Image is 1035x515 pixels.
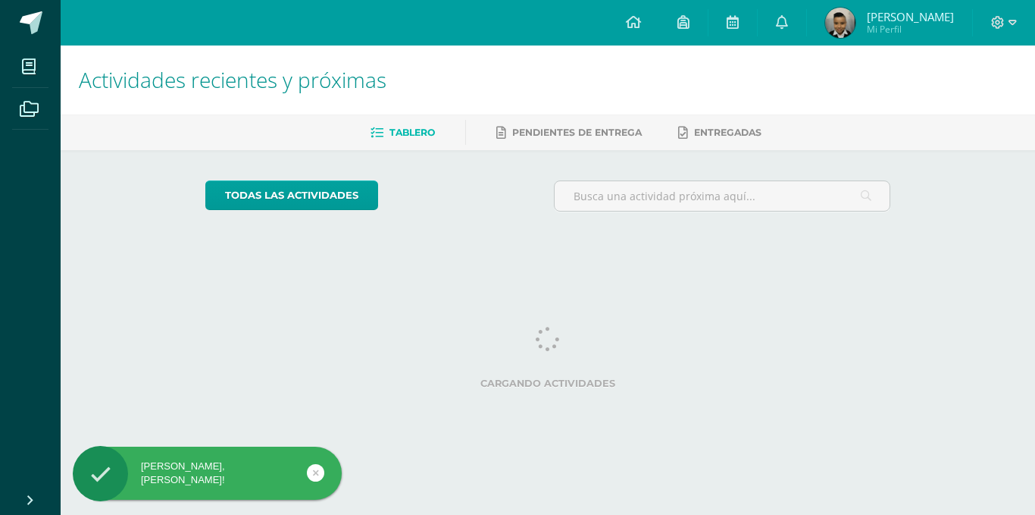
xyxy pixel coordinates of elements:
span: Mi Perfil [867,23,954,36]
span: [PERSON_NAME] [867,9,954,24]
span: Tablero [389,127,435,138]
a: todas las Actividades [205,181,378,210]
span: Entregadas [694,127,761,138]
div: [PERSON_NAME], [PERSON_NAME]! [73,460,342,487]
span: Actividades recientes y próximas [79,65,386,94]
a: Pendientes de entrega [496,121,642,145]
a: Tablero [371,121,435,145]
input: Busca una actividad próxima aquí... [555,181,890,211]
img: a08e2d5dd46b7f53e439283051b2a3c3.png [825,8,855,38]
a: Entregadas [678,121,761,145]
span: Pendientes de entrega [512,127,642,138]
label: Cargando actividades [205,378,891,389]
